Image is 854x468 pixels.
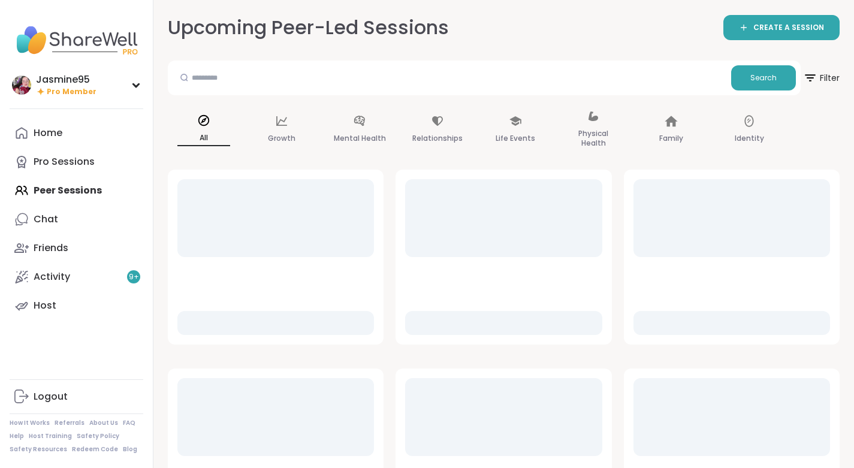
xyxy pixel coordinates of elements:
[10,147,143,176] a: Pro Sessions
[29,432,72,440] a: Host Training
[10,382,143,411] a: Logout
[129,272,139,282] span: 9 +
[567,126,620,150] p: Physical Health
[723,15,840,40] a: CREATE A SESSION
[55,419,85,427] a: Referrals
[77,432,119,440] a: Safety Policy
[168,14,449,41] h2: Upcoming Peer-Led Sessions
[34,390,68,403] div: Logout
[10,262,143,291] a: Activity9+
[12,76,31,95] img: Jasmine95
[10,419,50,427] a: How It Works
[731,65,796,90] button: Search
[803,61,840,95] button: Filter
[47,87,96,97] span: Pro Member
[34,155,95,168] div: Pro Sessions
[34,126,62,140] div: Home
[34,270,70,283] div: Activity
[496,131,535,146] p: Life Events
[10,445,67,454] a: Safety Resources
[36,73,96,86] div: Jasmine95
[10,234,143,262] a: Friends
[10,119,143,147] a: Home
[803,64,840,92] span: Filter
[89,419,118,427] a: About Us
[123,445,137,454] a: Blog
[10,291,143,320] a: Host
[334,131,386,146] p: Mental Health
[753,23,824,33] span: CREATE A SESSION
[72,445,118,454] a: Redeem Code
[177,131,230,146] p: All
[10,432,24,440] a: Help
[123,419,135,427] a: FAQ
[750,73,777,83] span: Search
[659,131,683,146] p: Family
[735,131,764,146] p: Identity
[34,299,56,312] div: Host
[268,131,295,146] p: Growth
[34,241,68,255] div: Friends
[10,205,143,234] a: Chat
[10,19,143,61] img: ShareWell Nav Logo
[412,131,463,146] p: Relationships
[34,213,58,226] div: Chat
